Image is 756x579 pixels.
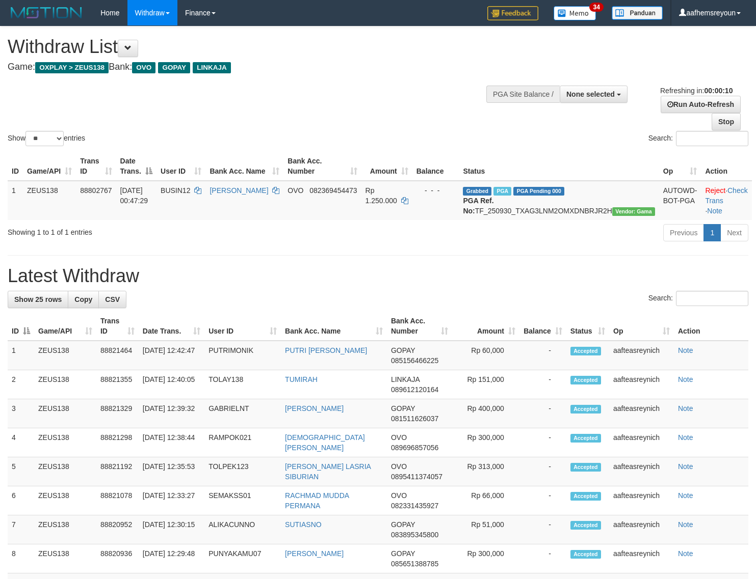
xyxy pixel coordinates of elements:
strong: 00:00:10 [704,87,733,95]
span: CSV [105,295,120,304]
td: 6 [8,486,34,515]
h1: Withdraw List [8,37,494,57]
td: TOLPEK123 [204,457,281,486]
td: Rp 60,000 [452,341,519,370]
th: Amount: activate to sort column ascending [361,152,412,181]
span: Copy 089612120164 to clipboard [391,385,438,394]
span: Show 25 rows [14,295,62,304]
th: Bank Acc. Name: activate to sort column ascending [205,152,283,181]
a: Note [678,433,693,442]
td: Rp 66,000 [452,486,519,515]
td: [DATE] 12:33:27 [139,486,204,515]
span: GOPAY [391,520,415,529]
td: aafteasreynich [609,544,674,573]
th: Balance: activate to sort column ascending [519,312,566,341]
td: Rp 400,000 [452,399,519,428]
th: Op: activate to sort column ascending [659,152,701,181]
td: - [519,399,566,428]
a: TUMIRAH [285,375,318,383]
span: 88802767 [80,186,112,195]
td: 88821192 [96,457,139,486]
span: Vendor URL: https://trx31.1velocity.biz [612,207,655,216]
span: Refreshing in: [660,87,733,95]
span: BUSIN12 [161,186,190,195]
a: Note [678,375,693,383]
td: ZEUS138 [34,515,96,544]
td: [DATE] 12:38:44 [139,428,204,457]
td: ZEUS138 [34,428,96,457]
td: 3 [8,399,34,428]
td: 2 [8,370,34,399]
td: 1 [8,181,23,220]
td: TF_250930_TXAG3LNM2OMXDNBRJR2H [459,181,659,220]
td: AUTOWD-BOT-PGA [659,181,701,220]
td: - [519,370,566,399]
span: Copy 082331435927 to clipboard [391,502,438,510]
td: - [519,457,566,486]
img: Button%20Memo.svg [554,6,596,20]
th: Bank Acc. Number: activate to sort column ascending [387,312,452,341]
td: Rp 151,000 [452,370,519,399]
span: Copy 081511626037 to clipboard [391,415,438,423]
span: [DATE] 00:47:29 [120,186,148,205]
label: Show entries [8,131,85,146]
span: Rp 1.250.000 [366,186,397,205]
td: Rp 51,000 [452,515,519,544]
td: ZEUS138 [34,544,96,573]
td: 88821329 [96,399,139,428]
select: Showentries [25,131,64,146]
td: Rp 313,000 [452,457,519,486]
td: ALIKACUNNO [204,515,281,544]
span: Accepted [570,434,601,443]
span: PGA Pending [513,187,564,196]
a: Reject [705,186,725,195]
td: ZEUS138 [34,486,96,515]
th: User ID: activate to sort column ascending [157,152,205,181]
td: aafteasreynich [609,399,674,428]
a: Next [720,224,748,241]
a: Copy [68,291,99,308]
span: Accepted [570,376,601,384]
span: OVO [288,186,303,195]
span: Copy 085651388785 to clipboard [391,560,438,568]
a: SUTIASNO [285,520,322,529]
span: Accepted [570,405,601,413]
a: Note [678,404,693,412]
span: OXPLAY > ZEUS138 [35,62,109,73]
a: [PERSON_NAME] [285,549,344,558]
a: Show 25 rows [8,291,68,308]
span: OVO [391,491,407,500]
button: None selected [560,86,628,103]
td: - [519,341,566,370]
td: ZEUS138 [34,370,96,399]
span: Accepted [570,521,601,530]
span: Accepted [570,463,601,472]
img: panduan.png [612,6,663,20]
a: [PERSON_NAME] LASRIA SIBURIAN [285,462,371,481]
div: PGA Site Balance / [486,86,560,103]
td: aafteasreynich [609,515,674,544]
span: OVO [391,433,407,442]
td: 88821355 [96,370,139,399]
th: Game/API: activate to sort column ascending [23,152,76,181]
label: Search: [648,291,748,306]
input: Search: [676,291,748,306]
th: Balance [412,152,459,181]
td: 1 [8,341,34,370]
span: LINKAJA [193,62,231,73]
span: 34 [589,3,603,12]
td: TOLAY138 [204,370,281,399]
td: RAMPOK021 [204,428,281,457]
td: [DATE] 12:42:47 [139,341,204,370]
th: Bank Acc. Number: activate to sort column ascending [283,152,361,181]
a: 1 [703,224,721,241]
a: [PERSON_NAME] [285,404,344,412]
input: Search: [676,131,748,146]
th: Trans ID: activate to sort column ascending [76,152,116,181]
td: SEMAKSS01 [204,486,281,515]
h1: Latest Withdraw [8,266,748,286]
span: OVO [132,62,155,73]
span: Accepted [570,550,601,559]
a: Note [678,520,693,529]
td: · · [701,181,752,220]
